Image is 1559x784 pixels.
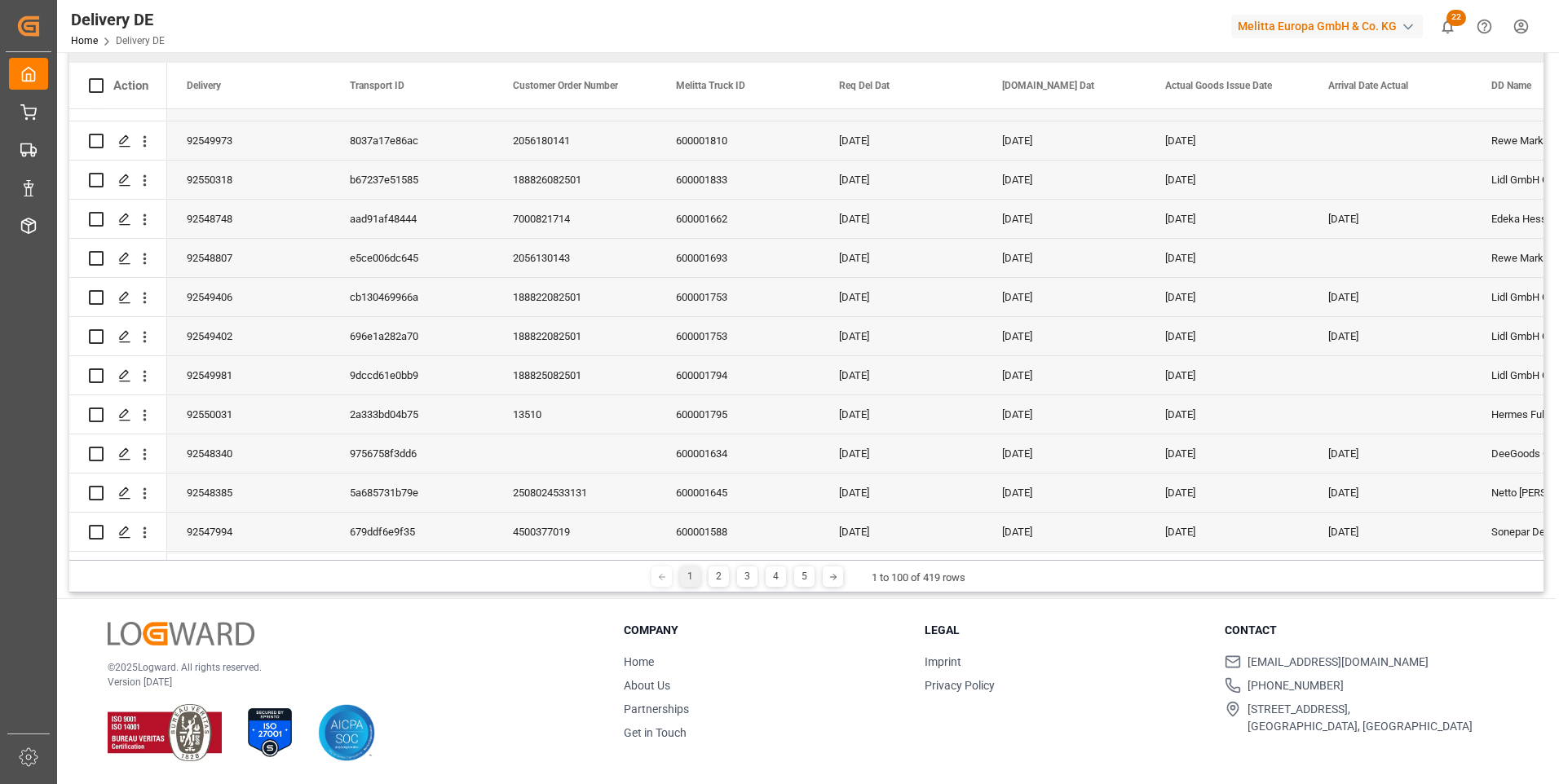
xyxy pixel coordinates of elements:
[167,278,330,316] div: 92549406
[1309,473,1472,512] div: [DATE]
[241,704,298,761] img: ISO 27001 Certification
[656,200,819,238] div: 600001662
[493,121,656,160] div: 2056180141
[330,513,493,551] div: 679ddf6e9f35
[983,356,1146,394] div: [DATE]
[69,356,167,395] div: Press SPACE to select this row.
[108,675,583,689] p: Version [DATE]
[167,121,330,160] div: 92549973
[656,121,819,160] div: 600001810
[69,317,167,356] div: Press SPACE to select this row.
[819,239,983,277] div: [DATE]
[925,655,961,668] a: Imprint
[1146,121,1309,160] div: [DATE]
[513,80,618,91] span: Customer Order Number
[656,356,819,394] div: 600001794
[819,356,983,394] div: [DATE]
[493,161,656,199] div: 188826082501
[330,278,493,316] div: cb130469966a
[983,121,1146,160] div: [DATE]
[1248,654,1429,671] span: [EMAIL_ADDRESS][DOMAIN_NAME]
[656,317,819,355] div: 600001753
[983,513,1146,551] div: [DATE]
[108,704,222,761] img: ISO 9001 & ISO 14001 Certification
[624,622,904,639] h3: Company
[1146,356,1309,394] div: [DATE]
[983,239,1146,277] div: [DATE]
[819,317,983,355] div: [DATE]
[167,200,330,238] div: 92548748
[1309,434,1472,473] div: [DATE]
[794,566,815,587] div: 5
[69,161,167,200] div: Press SPACE to select this row.
[493,356,656,394] div: 188825082501
[330,121,493,160] div: 8037a17e86ac
[318,704,375,761] img: AICPA SOC
[656,513,819,551] div: 600001588
[167,473,330,512] div: 92548385
[1146,513,1309,551] div: [DATE]
[71,7,165,32] div: Delivery DE
[656,278,819,316] div: 600001753
[819,552,983,590] div: [DATE]
[624,679,670,692] a: About Us
[1146,317,1309,355] div: [DATE]
[167,552,330,590] div: 54093831
[69,434,167,473] div: Press SPACE to select this row.
[1231,15,1423,38] div: Melitta Europa GmbH & Co. KG
[656,473,819,512] div: 600001645
[819,434,983,473] div: [DATE]
[350,80,404,91] span: Transport ID
[330,356,493,394] div: 9dccd61e0bb9
[493,395,656,434] div: 13510
[1146,473,1309,512] div: [DATE]
[69,278,167,317] div: Press SPACE to select this row.
[69,121,167,161] div: Press SPACE to select this row.
[1146,161,1309,199] div: [DATE]
[1146,434,1309,473] div: [DATE]
[493,200,656,238] div: 7000821714
[624,655,654,668] a: Home
[187,80,221,91] span: Delivery
[709,566,729,587] div: 2
[1002,80,1094,91] span: [DOMAIN_NAME] Dat
[624,726,687,739] a: Get in Touch
[983,395,1146,434] div: [DATE]
[925,622,1205,639] h3: Legal
[167,239,330,277] div: 92548807
[624,703,689,716] a: Partnerships
[1231,11,1429,42] button: Melitta Europa GmbH & Co. KG
[108,660,583,675] p: © 2025 Logward. All rights reserved.
[656,239,819,277] div: 600001693
[1225,622,1505,639] h3: Contact
[108,622,254,645] img: Logward Logo
[493,239,656,277] div: 2056130143
[839,80,890,91] span: Req Del Dat
[1491,80,1531,91] span: DD Name
[493,552,656,590] div: 6003537259
[69,200,167,239] div: Press SPACE to select this row.
[766,566,786,587] div: 4
[69,239,167,278] div: Press SPACE to select this row.
[330,317,493,355] div: 696e1a282a70
[819,513,983,551] div: [DATE]
[925,679,995,692] a: Privacy Policy
[983,317,1146,355] div: [DATE]
[819,200,983,238] div: [DATE]
[167,395,330,434] div: 92550031
[983,278,1146,316] div: [DATE]
[819,161,983,199] div: [DATE]
[1466,8,1503,45] button: Help Center
[167,161,330,199] div: 92550318
[167,434,330,473] div: 92548340
[1146,239,1309,277] div: [DATE]
[656,395,819,434] div: 600001795
[330,395,493,434] div: 2a333bd04b75
[680,566,700,587] div: 1
[872,570,965,586] div: 1 to 100 of 419 rows
[656,161,819,199] div: 600001833
[819,278,983,316] div: [DATE]
[113,78,148,93] div: Action
[1309,513,1472,551] div: [DATE]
